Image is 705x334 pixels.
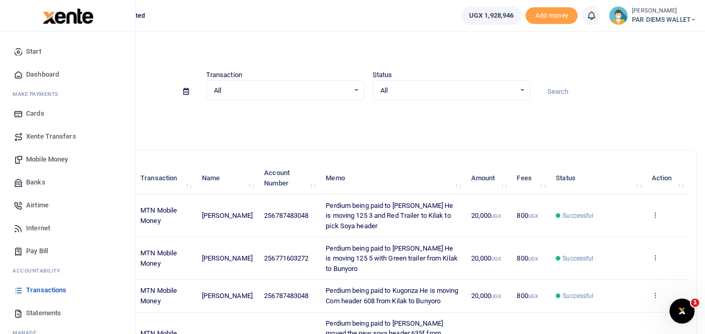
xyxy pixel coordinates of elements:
[632,7,697,16] small: [PERSON_NAME]
[517,212,538,219] span: 800
[691,299,699,307] span: 1
[42,11,93,19] a: logo-small logo-large logo-large
[202,212,253,219] span: [PERSON_NAME]
[8,86,127,102] li: M
[525,7,578,24] span: Add money
[373,70,392,80] label: Status
[8,194,127,217] a: Airtime
[26,246,48,256] span: Pay Bill
[26,223,50,233] span: Internet
[258,162,320,194] th: Account Number: activate to sort column ascending
[326,202,453,230] span: Perdium being paid to [PERSON_NAME] He is moving 125 3 and Red Trailer to Kilak to pick Soya header
[517,292,538,300] span: 800
[563,211,593,220] span: Successful
[43,8,93,24] img: logo-large
[525,11,578,19] a: Add money
[8,217,127,240] a: Internet
[264,292,308,300] span: 256787483048
[609,6,628,25] img: profile-user
[140,249,177,267] span: MTN Mobile Money
[40,113,697,124] p: Download
[8,63,127,86] a: Dashboard
[202,254,253,262] span: [PERSON_NAME]
[563,254,593,263] span: Successful
[8,102,127,125] a: Cards
[214,85,349,96] span: All
[491,256,501,262] small: UGX
[646,162,688,194] th: Action: activate to sort column ascending
[539,83,697,101] input: Search
[140,287,177,305] span: MTN Mobile Money
[8,240,127,263] a: Pay Bill
[320,162,465,194] th: Memo: activate to sort column ascending
[8,125,127,148] a: Xente Transfers
[26,177,45,188] span: Banks
[8,302,127,325] a: Statements
[563,291,593,301] span: Successful
[8,263,127,279] li: Ac
[469,10,513,21] span: UGX 1,928,946
[528,256,538,262] small: UGX
[528,293,538,299] small: UGX
[491,213,501,219] small: UGX
[264,254,308,262] span: 256771603272
[140,206,177,225] span: MTN Mobile Money
[511,162,550,194] th: Fees: activate to sort column ascending
[461,6,521,25] a: UGX 1,928,946
[40,45,697,56] h4: Transactions
[264,212,308,219] span: 256787483048
[8,40,127,63] a: Start
[550,162,646,194] th: Status: activate to sort column ascending
[471,292,501,300] span: 20,000
[26,46,41,57] span: Start
[326,287,458,305] span: Perdium being paid to Kugonza He is moving Corn header 608 from Kilak to Bunyoro
[26,200,49,211] span: Airtime
[196,162,258,194] th: Name: activate to sort column ascending
[457,6,525,25] li: Wallet ballance
[609,6,697,25] a: profile-user [PERSON_NAME] PAR DIEMS WALLET
[26,69,59,80] span: Dashboard
[26,108,44,119] span: Cards
[26,154,68,165] span: Mobile Money
[517,254,538,262] span: 800
[471,254,501,262] span: 20,000
[26,285,66,295] span: Transactions
[471,212,501,219] span: 20,000
[135,162,196,194] th: Transaction: activate to sort column ascending
[26,308,61,318] span: Statements
[8,279,127,302] a: Transactions
[20,267,60,275] span: countability
[206,70,242,80] label: Transaction
[326,244,458,273] span: Perdium being paid to [PERSON_NAME] He is moving 125 5 with Green trailer from Kilak to Bunyoro
[525,7,578,24] li: Toup your wallet
[465,162,511,194] th: Amount: activate to sort column ascending
[380,85,516,96] span: All
[491,293,501,299] small: UGX
[8,148,127,171] a: Mobile Money
[632,15,697,24] span: PAR DIEMS WALLET
[528,213,538,219] small: UGX
[26,131,76,142] span: Xente Transfers
[18,90,58,98] span: ake Payments
[8,171,127,194] a: Banks
[202,292,253,300] span: [PERSON_NAME]
[670,299,695,324] iframe: Intercom live chat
